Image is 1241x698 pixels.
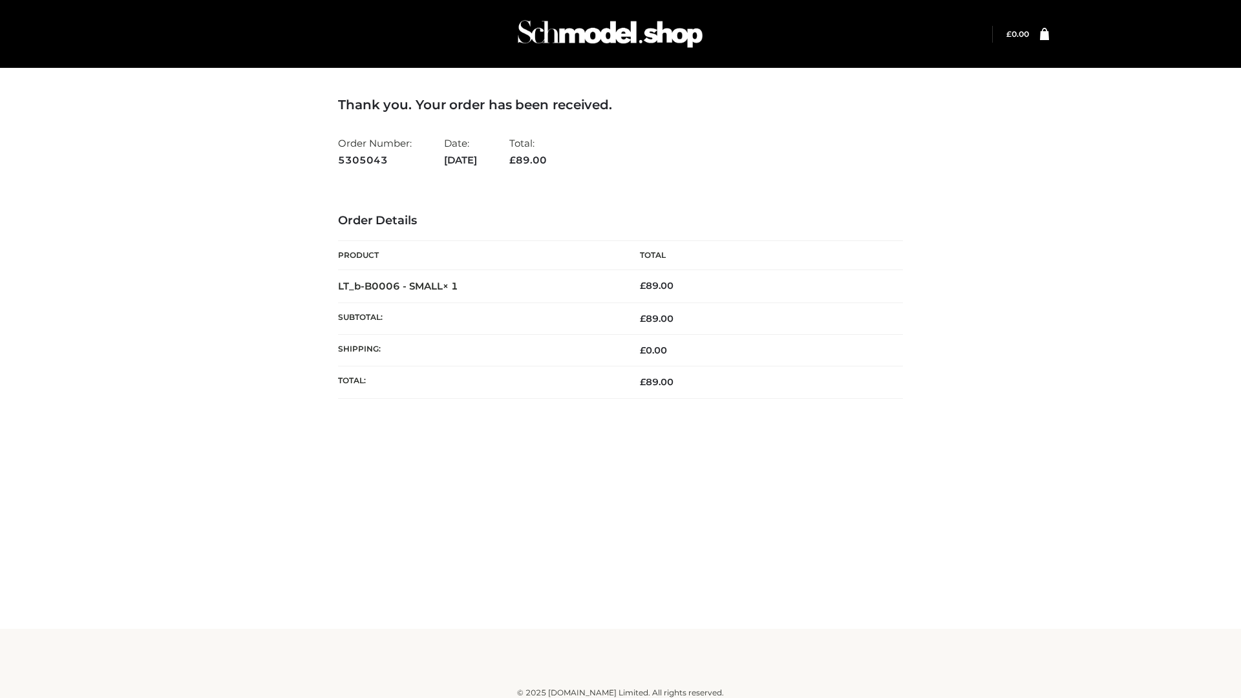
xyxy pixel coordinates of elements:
strong: 5305043 [338,152,412,169]
span: £ [640,313,646,324]
span: 89.00 [640,313,674,324]
th: Subtotal: [338,302,620,334]
span: £ [509,154,516,166]
h3: Order Details [338,214,903,228]
img: Schmodel Admin 964 [513,8,707,59]
th: Total: [338,366,620,398]
strong: LT_b-B0006 - SMALL [338,280,458,292]
li: Total: [509,132,547,171]
li: Order Number: [338,132,412,171]
span: 89.00 [640,376,674,388]
th: Product [338,241,620,270]
th: Shipping: [338,335,620,366]
strong: [DATE] [444,152,477,169]
th: Total [620,241,903,270]
span: £ [640,376,646,388]
span: £ [640,280,646,291]
bdi: 89.00 [640,280,674,291]
span: £ [1006,29,1012,39]
strong: × 1 [443,280,458,292]
h3: Thank you. Your order has been received. [338,97,903,112]
a: £0.00 [1006,29,1029,39]
bdi: 0.00 [1006,29,1029,39]
span: 89.00 [509,154,547,166]
bdi: 0.00 [640,344,667,356]
li: Date: [444,132,477,171]
span: £ [640,344,646,356]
